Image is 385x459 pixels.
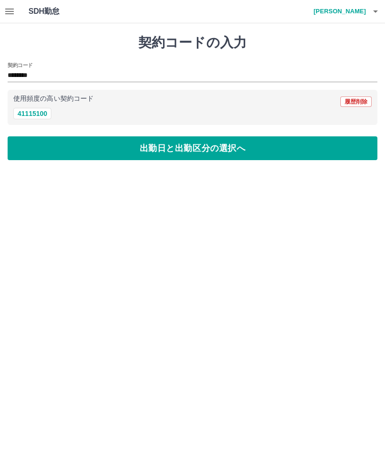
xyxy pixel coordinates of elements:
button: 41115100 [13,108,51,119]
h2: 契約コード [8,61,33,69]
button: 履歴削除 [340,96,372,107]
button: 出勤日と出勤区分の選択へ [8,136,377,160]
h1: 契約コードの入力 [8,35,377,51]
p: 使用頻度の高い契約コード [13,96,94,102]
